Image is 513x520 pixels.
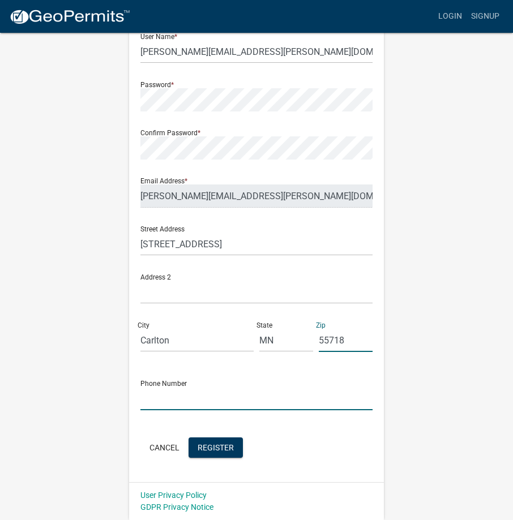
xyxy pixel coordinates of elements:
a: Signup [467,6,504,27]
a: GDPR Privacy Notice [140,502,213,512]
a: Login [434,6,467,27]
span: Register [198,442,234,452]
a: User Privacy Policy [140,491,207,500]
button: Cancel [140,437,189,458]
button: Register [189,437,243,458]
